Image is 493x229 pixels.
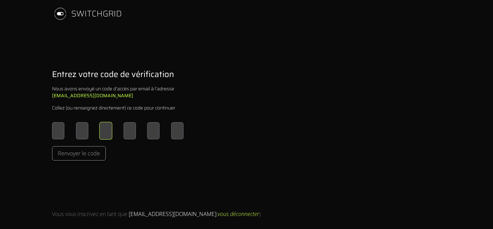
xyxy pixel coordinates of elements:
input: Please enter OTP character 1 [52,122,64,139]
h1: Entrez votre code de vérification [52,69,174,80]
input: Please enter OTP character 3 [100,122,112,139]
span: Renvoyer le code [58,149,100,157]
div: SWITCHGRID [71,8,122,19]
input: Please enter OTP character 6 [171,122,184,139]
div: Collez (ou renseignez directement) ce code pour continuer [52,104,175,111]
span: vous déconnecter [218,210,259,218]
button: Renvoyer le code [52,146,106,161]
input: Please enter OTP character 5 [147,122,160,139]
b: [EMAIL_ADDRESS][DOMAIN_NAME] [52,92,133,99]
div: Nous avons envoyé un code d'accès par email à l'adresse [52,85,184,99]
div: Vous vous inscrivez en tant que ( ) [52,210,261,218]
span: [EMAIL_ADDRESS][DOMAIN_NAME] [129,210,216,218]
input: Please enter OTP character 4 [124,122,136,139]
input: Please enter OTP character 2 [76,122,88,139]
